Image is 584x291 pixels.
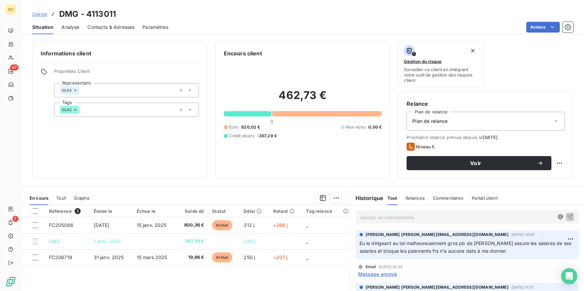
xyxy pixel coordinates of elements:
[273,222,288,228] span: +266 j
[472,195,498,201] span: Portail client
[406,195,425,201] span: Relances
[257,133,277,139] span: -357,29 €
[244,222,254,228] span: 312 j
[526,22,560,33] button: Actions
[212,208,236,214] div: Statut
[62,88,72,92] span: GLAS
[511,233,535,237] span: [DATE] 10:07
[360,240,573,254] span: Eu le dirigeant au tel malheureusement gros pb de [PERSON_NAME] assure les salaires de ses salari...
[229,124,239,130] span: Échu
[407,100,565,108] h6: Relance
[94,238,121,244] span: 1 janv. 2025
[224,49,262,57] h6: Encours client
[79,107,85,113] input: Ajouter une valeur
[87,24,134,31] span: Contacts & Adresses
[74,195,90,201] span: Graphe
[387,195,398,201] span: Tout
[229,133,254,139] span: Crédit divers
[306,238,308,244] span: _
[241,124,260,130] span: 820,02 €
[404,67,478,83] span: Surveiller ce client en intégrant votre outil de gestion des risques client.
[244,254,255,260] span: 250 j
[49,208,86,214] div: Référence
[32,24,53,31] span: Situation
[561,268,577,284] div: Open Intercom Messenger
[273,254,288,260] span: +207 j
[180,222,204,229] span: 800,36 €
[366,232,509,238] span: [PERSON_NAME] [PERSON_NAME][EMAIL_ADDRESS][DOMAIN_NAME]
[407,156,551,170] button: Voir
[416,144,434,149] span: Niveau 5
[137,254,167,260] span: 15 mars 2025
[412,118,448,125] span: Plan de relance
[180,208,204,214] div: Solde dû
[212,220,232,230] span: échue
[212,252,232,262] span: échue
[306,222,308,228] span: _
[94,208,129,214] div: Émise le
[41,49,199,57] h6: Informations client
[433,195,464,201] span: Commentaires
[59,8,116,20] h3: DMG - 4113011
[180,254,204,261] span: 19,66 €
[56,195,66,201] span: Tout
[415,160,537,166] span: Voir
[5,4,16,15] div: SO
[358,271,397,278] span: Message envoyé
[483,135,498,140] span: [DATE]
[224,89,382,109] h2: 462,73 €
[366,265,376,269] span: Email
[511,285,534,289] span: [DATE] 11:17
[49,238,60,244] span: DMG
[79,87,85,93] input: Ajouter une valeur
[270,119,273,124] span: 0
[30,195,48,201] span: En cours
[142,24,168,31] span: Paramètres
[306,254,308,260] span: _
[273,208,298,214] div: Retard
[404,59,442,64] span: Gestion du risque
[407,135,565,140] span: Prochaine relance prévue depuis le
[94,222,110,228] span: [DATE]
[137,208,172,214] div: Échue le
[366,284,509,290] span: [PERSON_NAME] [PERSON_NAME][EMAIL_ADDRESS][DOMAIN_NAME]
[49,222,73,228] span: FC205066
[244,238,255,244] span: 280 j
[94,254,124,260] span: 31 janv. 2025
[12,216,18,222] span: 7
[350,194,384,202] h6: Historique
[306,208,345,214] div: Tag relance
[368,124,382,130] span: 0,00 €
[5,276,16,287] img: Logo LeanPay
[61,24,79,31] span: Analyse
[10,64,18,70] span: 47
[137,222,167,228] span: 15 janv. 2025
[32,11,47,17] a: Clients
[180,238,204,245] span: -357,29 €
[346,124,366,130] span: Non-échu
[75,208,81,214] span: 3
[244,208,265,214] div: Délai
[62,108,72,112] span: GLAS
[49,254,72,260] span: FC206719
[54,68,199,78] span: Propriétés Client
[398,41,484,87] button: Gestion du risqueSurveiller ce client en intégrant votre outil de gestion des risques client.
[379,265,403,269] span: [DATE] 16:25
